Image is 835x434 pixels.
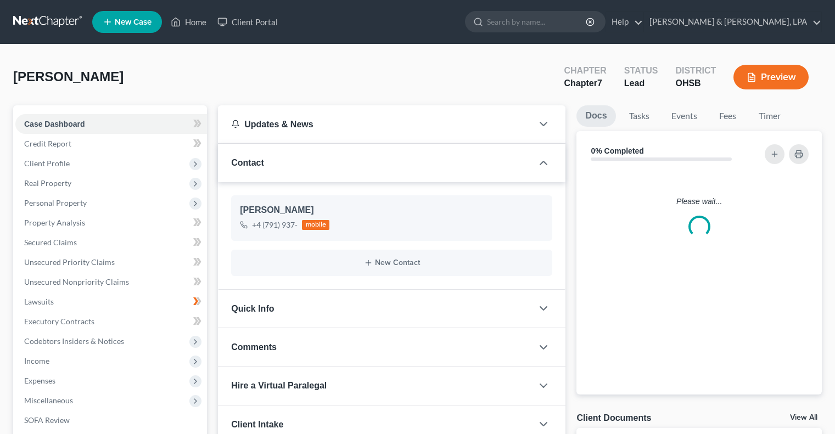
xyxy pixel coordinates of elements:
span: SOFA Review [24,415,70,425]
span: Income [24,356,49,365]
a: SOFA Review [15,410,207,430]
div: Client Documents [576,412,651,424]
span: Property Analysis [24,218,85,227]
span: New Case [115,18,152,26]
strong: 0% Completed [591,146,643,155]
a: Lawsuits [15,292,207,312]
div: Status [624,65,658,77]
a: Fees [710,105,746,127]
span: Executory Contracts [24,317,94,326]
span: Contact [231,158,264,167]
a: Timer [750,105,789,127]
div: Updates & News [231,119,519,130]
a: Home [165,12,212,32]
a: Property Analysis [15,213,207,233]
div: District [675,65,716,77]
a: [PERSON_NAME] & [PERSON_NAME], LPA [644,12,821,32]
span: Comments [231,342,277,352]
span: Hire a Virtual Paralegal [231,381,327,390]
p: Please wait... [585,196,813,207]
span: Real Property [24,178,71,188]
div: [PERSON_NAME] [240,204,543,217]
span: Personal Property [24,198,87,207]
button: New Contact [240,258,543,267]
a: Executory Contracts [15,312,207,331]
a: Unsecured Nonpriority Claims [15,272,207,292]
span: Credit Report [24,139,71,148]
a: Client Portal [212,12,283,32]
a: Unsecured Priority Claims [15,252,207,272]
a: Credit Report [15,134,207,154]
span: [PERSON_NAME] [13,69,124,84]
div: OHSB [675,77,716,90]
div: Chapter [564,77,606,90]
span: Miscellaneous [24,396,73,405]
span: Secured Claims [24,238,77,247]
div: Chapter [564,65,606,77]
button: Preview [733,65,809,89]
a: Help [606,12,643,32]
a: Docs [576,105,615,127]
a: Case Dashboard [15,114,207,134]
span: Codebtors Insiders & Notices [24,336,124,346]
div: +4 (791) 937- [252,219,298,230]
a: View All [790,414,817,421]
input: Search by name... [487,12,587,32]
span: Lawsuits [24,297,54,306]
span: Client Intake [231,420,283,429]
span: Unsecured Priority Claims [24,257,115,267]
a: Tasks [620,105,658,127]
span: Unsecured Nonpriority Claims [24,277,129,286]
a: Events [663,105,706,127]
a: Secured Claims [15,233,207,252]
span: Quick Info [231,304,274,313]
span: 7 [597,78,602,88]
span: Case Dashboard [24,120,85,128]
div: mobile [302,220,329,230]
span: Expenses [24,376,55,385]
span: Client Profile [24,159,70,168]
div: Lead [624,77,658,90]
